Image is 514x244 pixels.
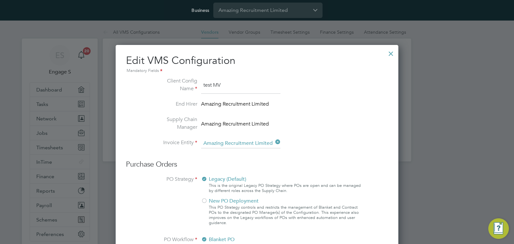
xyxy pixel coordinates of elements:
div: Mandatory Fields [126,67,388,74]
label: Supply Chain Manager [149,116,197,131]
div: This PO Strategy controls and restricts the management of Blanket and Contract POs to the designa... [209,205,365,225]
label: Invoice Entity [149,139,197,147]
label: Business [191,7,209,13]
span: New PO Deployment [201,198,259,204]
h2: Edit VMS Configuration [126,54,388,74]
label: Client Config Name [149,77,197,92]
label: PO Strategy [149,175,197,228]
h3: Purchase Orders [126,160,388,169]
label: End Hirer [149,100,197,108]
span: Amazing Recruitment Limited [201,120,269,128]
div: This is the original Legacy PO Strategy where POs are open and can be managed by different roles ... [209,183,365,193]
span: Blanket PO [201,236,235,243]
button: Engage Resource Center [488,218,509,239]
span: Amazing Recruitment Limited [201,100,269,109]
input: Search for... [201,139,280,148]
span: Legacy (Default) [201,176,246,182]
